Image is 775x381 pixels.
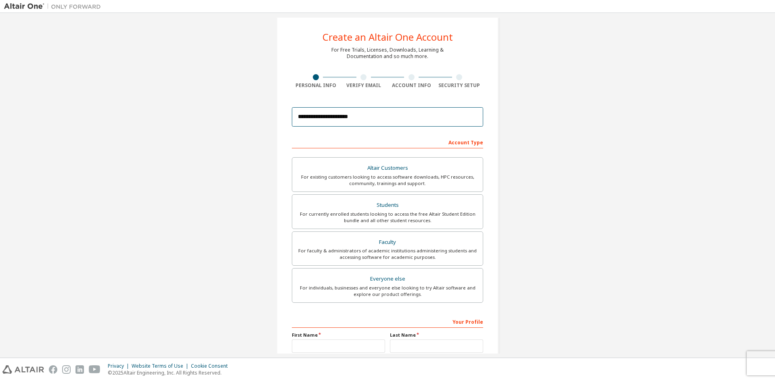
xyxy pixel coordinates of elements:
[297,200,478,211] div: Students
[387,82,436,89] div: Account Info
[49,365,57,374] img: facebook.svg
[340,82,388,89] div: Verify Email
[132,363,191,369] div: Website Terms of Use
[297,237,478,248] div: Faculty
[297,174,478,187] div: For existing customers looking to access software downloads, HPC resources, community, trainings ...
[292,332,385,338] label: First Name
[89,365,101,374] img: youtube.svg
[323,32,453,42] div: Create an Altair One Account
[297,273,478,285] div: Everyone else
[4,2,105,10] img: Altair One
[390,332,483,338] label: Last Name
[108,363,132,369] div: Privacy
[297,248,478,260] div: For faculty & administrators of academic institutions administering students and accessing softwa...
[436,82,484,89] div: Security Setup
[191,363,232,369] div: Cookie Consent
[108,369,232,376] p: © 2025 Altair Engineering, Inc. All Rights Reserved.
[331,47,444,60] div: For Free Trials, Licenses, Downloads, Learning & Documentation and so much more.
[292,315,483,328] div: Your Profile
[297,211,478,224] div: For currently enrolled students looking to access the free Altair Student Edition bundle and all ...
[62,365,71,374] img: instagram.svg
[2,365,44,374] img: altair_logo.svg
[297,162,478,174] div: Altair Customers
[292,82,340,89] div: Personal Info
[297,285,478,298] div: For individuals, businesses and everyone else looking to try Altair software and explore our prod...
[75,365,84,374] img: linkedin.svg
[292,135,483,148] div: Account Type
